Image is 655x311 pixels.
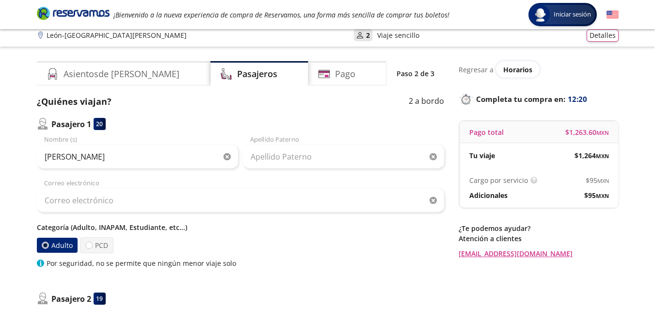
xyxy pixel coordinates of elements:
p: Tu viaje [469,150,495,161]
p: Pasajero 2 [51,293,91,305]
small: MXN [596,192,609,199]
button: English [607,9,619,21]
p: ¿Te podemos ayudar? [459,223,619,233]
p: ¿Quiénes viajan? [37,95,112,108]
div: 20 [94,118,106,130]
p: Cargo por servicio [469,175,528,185]
input: Apellido Paterno [243,145,444,169]
p: Adicionales [469,190,508,200]
div: Regresar a ver horarios [459,61,619,78]
p: Completa tu compra en : [459,92,619,106]
span: Iniciar sesión [550,10,595,19]
p: León - [GEOGRAPHIC_DATA][PERSON_NAME] [47,30,187,40]
label: PCD [80,237,113,253]
small: MXN [596,129,609,136]
i: Brand Logo [37,6,110,20]
span: $ 95 [584,190,609,200]
p: Categoría (Adulto, INAPAM, Estudiante, etc...) [37,222,444,232]
input: Correo electrónico [37,188,444,213]
small: MXN [596,152,609,160]
p: Viaje sencillo [377,30,419,40]
span: $ 1,263.60 [565,127,609,137]
p: 2 a bordo [409,95,444,108]
h4: Pago [335,67,355,81]
em: ¡Bienvenido a la nueva experiencia de compra de Reservamos, una forma más sencilla de comprar tus... [113,10,449,19]
h4: Asientos de [PERSON_NAME] [64,67,179,81]
input: Nombre (s) [37,145,238,169]
div: 19 [94,293,106,305]
p: Atención a clientes [459,233,619,244]
a: [EMAIL_ADDRESS][DOMAIN_NAME] [459,248,619,259]
span: $ 95 [586,175,609,185]
p: Paso 2 de 3 [397,68,434,79]
a: Brand Logo [37,6,110,23]
p: Pasajero 1 [51,118,91,130]
h4: Pasajeros [237,67,277,81]
button: Detalles [587,29,619,42]
p: Pago total [469,127,504,137]
span: Horarios [503,65,532,74]
span: 12:20 [568,94,587,105]
iframe: Messagebird Livechat Widget [599,255,645,301]
label: Adulto [36,238,77,253]
p: Regresar a [459,65,494,75]
span: $ 1,264 [575,150,609,161]
p: 2 [366,30,370,40]
small: MXN [597,177,609,184]
p: Por seguridad, no se permite que ningún menor viaje solo [47,258,236,268]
